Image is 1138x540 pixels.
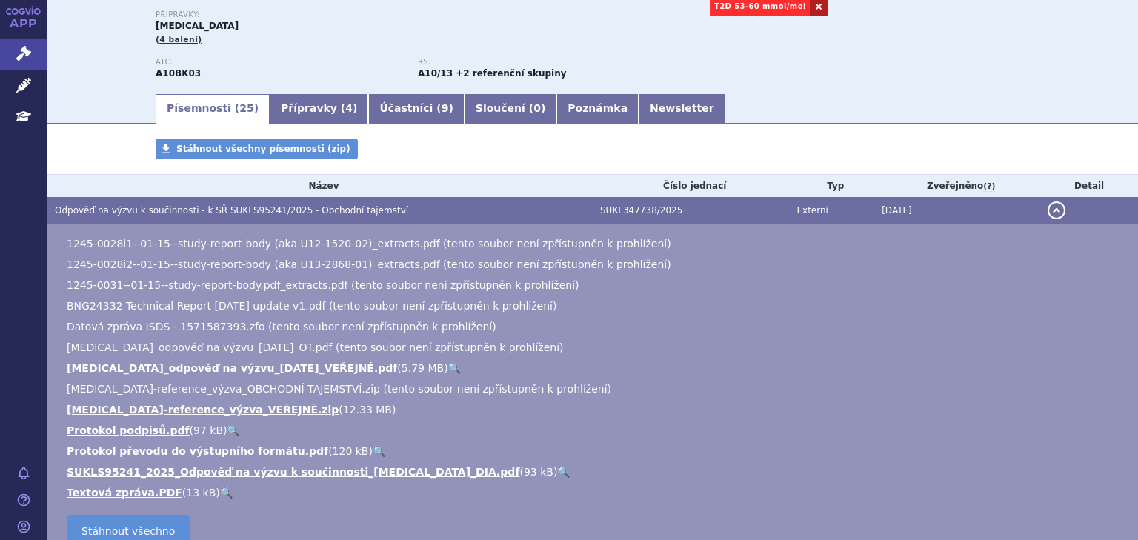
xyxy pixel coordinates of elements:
th: Zveřejněno [874,175,1040,197]
a: Přípravky (4) [270,94,368,124]
li: ( ) [67,464,1123,479]
a: Písemnosti (25) [156,94,270,124]
a: Účastníci (9) [368,94,464,124]
strong: metformin a vildagliptin [418,68,453,79]
td: SUKL347738/2025 [593,197,789,224]
a: [MEDICAL_DATA]-reference_výzva_VEŘEJNÉ.zip [67,404,339,416]
span: 4 [345,102,353,114]
span: 25 [239,102,253,114]
span: 1245-0028i2--01-15--study-report-body (aka U13-2868-01)_extracts.pdf (tento soubor není zpřístupn... [67,259,671,270]
a: 🔍 [227,424,239,436]
span: Odpověď na výzvu k součinnosti - k SŘ SUKLS95241/2025 - Obchodní tajemství [55,205,408,216]
a: Sloučení (0) [465,94,556,124]
span: 5.79 MB [402,362,444,374]
p: ATC: [156,58,403,67]
a: Newsletter [639,94,725,124]
span: 93 kB [524,466,553,478]
a: 🔍 [373,445,385,457]
span: [MEDICAL_DATA] [156,21,239,31]
a: Protokol převodu do výstupního formátu.pdf [67,445,328,457]
a: Poznámka [556,94,639,124]
a: [MEDICAL_DATA]_odpověď na výzvu_[DATE]_VEŘEJNÉ.pdf [67,362,397,374]
button: detail [1048,201,1065,219]
span: 13 kB [186,487,216,499]
span: [MEDICAL_DATA]_odpověď na výzvu_[DATE]_OT.pdf (tento soubor není zpřístupněn k prohlížení) [67,341,564,353]
p: Přípravky: [156,10,680,19]
span: (4 balení) [156,35,202,44]
th: Detail [1040,175,1138,197]
p: RS: [418,58,665,67]
th: Název [47,175,593,197]
li: ( ) [67,361,1123,376]
span: 1245-0031--01-15--study-report-body.pdf_extracts.pdf (tento soubor není zpřístupněn k prohlížení) [67,279,579,291]
span: 12.33 MB [343,404,392,416]
strong: EMPAGLIFLOZIN [156,68,201,79]
a: Stáhnout všechny písemnosti (zip) [156,139,358,159]
li: ( ) [67,444,1123,459]
span: 0 [533,102,541,114]
th: Číslo jednací [593,175,789,197]
span: 1245-0028i1--01-15--study-report-body (aka U12-1520-02)_extracts.pdf (tento soubor není zpřístupn... [67,238,671,250]
li: ( ) [67,402,1123,417]
a: 🔍 [220,487,233,499]
span: Stáhnout všechny písemnosti (zip) [176,144,350,154]
span: 9 [442,102,449,114]
span: 97 kB [193,424,223,436]
span: BNG24332 Technical Report [DATE] update v1.pdf (tento soubor není zpřístupněn k prohlížení) [67,300,556,312]
a: Textová zpráva.PDF [67,487,182,499]
strong: +2 referenční skupiny [456,68,566,79]
th: Typ [789,175,874,197]
span: Datová zpráva ISDS - 1571587393.zfo (tento soubor není zpřístupněn k prohlížení) [67,321,496,333]
li: ( ) [67,423,1123,438]
span: Externí [796,205,828,216]
a: 🔍 [557,466,570,478]
a: 🔍 [448,362,461,374]
li: ( ) [67,485,1123,500]
a: SUKLS95241_2025_Odpověď na výzvu k součinnosti_[MEDICAL_DATA]_DIA.pdf [67,466,519,478]
span: [MEDICAL_DATA]-reference_výzva_OBCHODNÍ TAJEMSTVÍ.zip (tento soubor není zpřístupněn k prohlížení) [67,383,611,395]
a: Protokol podpisů.pdf [67,424,190,436]
abbr: (?) [983,181,995,192]
td: [DATE] [874,197,1040,224]
span: 120 kB [333,445,369,457]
